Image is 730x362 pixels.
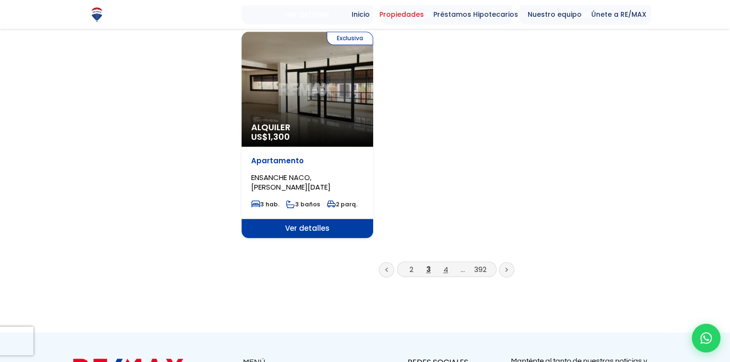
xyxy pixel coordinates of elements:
span: ENSANCHE NACO, [PERSON_NAME][DATE] [251,172,331,192]
span: Préstamos Hipotecarios [429,7,523,22]
span: Exclusiva [327,32,373,45]
a: 392 [474,264,487,274]
span: US$ [251,131,290,143]
a: 3 [426,264,431,274]
a: 4 [443,264,448,274]
img: Logo de REMAX [88,6,105,23]
a: ... [461,264,465,274]
a: 2 [409,264,413,274]
a: Exclusiva Alquiler US$1,300 Apartamento ENSANCHE NACO, [PERSON_NAME][DATE] 3 hab. 3 baños 2 parq.... [242,32,373,238]
span: 3 baños [286,200,320,208]
span: 1,300 [268,131,290,143]
p: Apartamento [251,156,364,166]
span: Inicio [347,7,375,22]
span: Ver detalles [242,219,373,238]
span: Propiedades [375,7,429,22]
span: 3 hab. [251,200,279,208]
span: 2 parq. [327,200,357,208]
span: Únete a RE/MAX [586,7,651,22]
span: Alquiler [251,123,364,132]
span: Nuestro equipo [523,7,586,22]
